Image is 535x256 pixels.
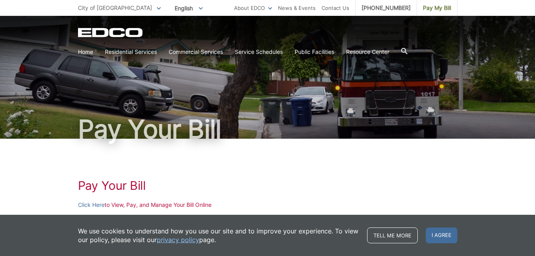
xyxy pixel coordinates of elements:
[169,48,223,56] a: Commercial Services
[169,2,209,15] span: English
[78,28,144,37] a: EDCD logo. Return to the homepage.
[367,227,418,243] a: Tell me more
[105,48,157,56] a: Residential Services
[278,4,316,12] a: News & Events
[78,48,93,56] a: Home
[78,4,152,11] span: City of [GEOGRAPHIC_DATA]
[322,4,349,12] a: Contact Us
[426,227,457,243] span: I agree
[346,48,389,56] a: Resource Center
[78,201,457,209] p: to View, Pay, and Manage Your Bill Online
[234,4,272,12] a: About EDCO
[78,117,457,142] h1: Pay Your Bill
[78,201,105,209] a: Click Here
[295,48,334,56] a: Public Facilities
[78,178,457,193] h1: Pay Your Bill
[157,235,199,244] a: privacy policy
[235,48,283,56] a: Service Schedules
[423,4,451,12] span: Pay My Bill
[78,227,359,244] p: We use cookies to understand how you use our site and to improve your experience. To view our pol...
